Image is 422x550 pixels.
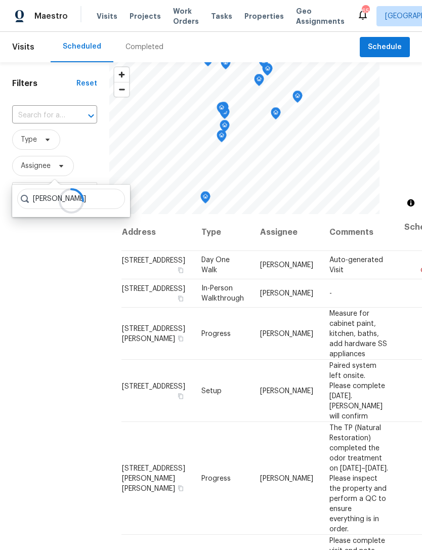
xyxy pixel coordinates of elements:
button: Zoom in [114,67,129,82]
span: Day One Walk [201,257,230,274]
div: Map marker [219,102,229,117]
button: Schedule [360,37,410,58]
button: Toggle attribution [405,197,417,209]
span: Auto-generated Visit [329,257,383,274]
div: Scheduled [63,41,101,52]
span: [PERSON_NAME] [260,290,313,297]
span: [STREET_ADDRESS][PERSON_NAME][PERSON_NAME] [122,464,185,492]
button: Open [84,109,98,123]
canvas: Map [109,62,379,214]
button: Copy Address [176,266,185,275]
span: [STREET_ADDRESS] [122,285,185,292]
th: Address [121,214,193,251]
span: Type [21,135,37,145]
span: Visits [12,36,34,58]
span: Tasks [211,13,232,20]
div: Map marker [200,191,210,207]
span: Schedule [368,41,402,54]
span: [STREET_ADDRESS] [122,383,185,390]
th: Assignee [252,214,321,251]
span: [PERSON_NAME] [260,387,313,394]
span: [PERSON_NAME] [260,330,313,337]
span: [STREET_ADDRESS][PERSON_NAME] [122,325,185,342]
span: Measure for cabinet paint, kitchen, baths, add hardware SS appliances [329,310,387,357]
div: Completed [125,42,163,52]
div: Map marker [292,91,303,106]
button: Copy Address [176,391,185,400]
input: Search for an address... [12,108,69,123]
th: Comments [321,214,396,251]
span: Geo Assignments [296,6,345,26]
span: Assignee [21,161,51,171]
div: Map marker [217,102,227,118]
span: Progress [201,475,231,482]
span: In-Person Walkthrough [201,285,244,302]
span: [PERSON_NAME] [260,262,313,269]
span: Visits [97,11,117,21]
span: Paired system left onsite. Please complete [DATE]. [PERSON_NAME] will confirm [329,362,385,419]
span: Work Orders [173,6,199,26]
span: [STREET_ADDRESS] [122,257,185,264]
div: Map marker [221,57,231,73]
div: Map marker [254,74,264,90]
span: The TP (Natural Restoration) completed the odor treatment on [DATE]–[DATE]. Please inspect the pr... [329,424,388,532]
span: Properties [244,11,284,21]
button: Copy Address [176,294,185,303]
span: Projects [130,11,161,21]
span: Setup [201,387,222,394]
div: Map marker [271,107,281,123]
h1: Filters [12,78,76,89]
span: Zoom out [114,82,129,97]
div: Map marker [259,56,269,71]
div: Map marker [220,120,230,136]
button: Zoom out [114,82,129,97]
div: 65 [362,6,369,16]
span: Toggle attribution [408,197,414,208]
span: - [329,290,332,297]
button: Copy Address [176,333,185,343]
button: Copy Address [176,483,185,492]
div: Map marker [217,130,227,146]
span: Progress [201,330,231,337]
span: Maestro [34,11,68,21]
div: Reset [76,78,97,89]
th: Type [193,214,252,251]
span: [PERSON_NAME] [260,475,313,482]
